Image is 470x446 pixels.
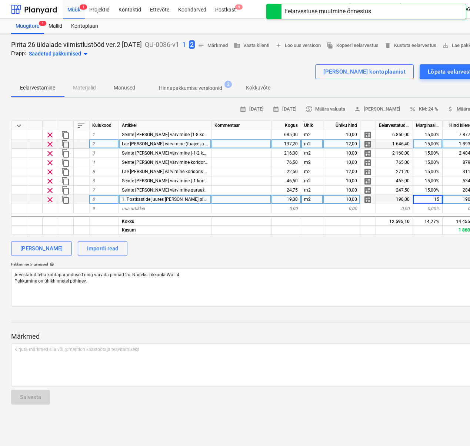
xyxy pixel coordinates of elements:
span: Halda rea detailset jaotust [363,186,372,195]
div: [PERSON_NAME] [20,244,63,253]
div: 12 595,10 [376,216,413,226]
span: 2 [189,40,195,49]
span: notes [198,42,204,49]
div: 765,00 [376,158,413,167]
span: Seinte remont ja värvimine garaažis (-2 korrus) kuni metall kaitseni [122,187,269,193]
span: 9 [235,4,243,10]
span: Dubleeri rida [61,140,70,149]
div: 685,00 [271,130,301,139]
span: Eemalda rida [46,177,54,186]
div: 6 850,00 [376,130,413,139]
div: 15,00% [413,158,443,167]
span: Dubleeri rida [61,186,70,195]
span: help [48,262,54,267]
div: Kokku [119,216,211,226]
div: 190,00 [376,195,413,204]
div: 76,50 [271,158,301,167]
div: Kogus [271,121,301,130]
div: Artikkel [119,121,211,130]
span: Seinte remont ja värvimine (-1 korrus) kuni tõsteukseni [122,178,245,183]
button: [DATE] [270,104,300,115]
span: 1 [39,21,46,26]
div: 1 646,40 [376,139,413,149]
div: Eelarvestuse muutmine õnnestus [284,7,371,16]
div: m2 [301,195,323,204]
span: calendar_month [273,106,279,112]
span: 3 [92,151,95,156]
p: Pirita 26 üldalade viimistlustööd ver.2 [DATE] [11,40,142,49]
div: Kommentaar [211,121,271,130]
p: Hinnapakkumise versioonid [159,84,222,92]
span: KM: 24 % [409,105,438,114]
div: 14,77% [413,216,443,226]
span: Eemalda rida [46,186,54,195]
span: Dubleeri rida [61,158,70,167]
p: Eelarvestamine [20,84,55,92]
button: Märkmed [195,40,231,51]
button: 1 [182,40,186,50]
span: Seinte remont ja värvimine koridoris garaaži ees (-1 ja -2 korrus) [122,160,263,165]
div: Mallid [44,19,67,34]
div: 10,00 [323,158,360,167]
span: Kustuta eelarvestus [384,41,436,50]
span: Ahenda kõik kategooriad [14,121,23,130]
span: Vaata klienti [234,41,269,50]
span: [DATE] [273,105,297,114]
span: Eemalda rida [46,158,54,167]
button: [PERSON_NAME] [11,241,72,256]
div: Eelarvestatud maksumus [376,121,413,130]
div: Marginaal, % [413,121,443,130]
div: Ühiku hind [323,121,360,130]
span: 5 [92,169,95,174]
span: Halda rea detailset jaotust [363,158,372,167]
button: Impordi read [78,241,127,256]
span: Halda rea detailset jaotust [363,140,372,149]
div: 10,00 [323,195,360,204]
div: 10,00 [323,186,360,195]
div: 15,00% [413,139,443,149]
a: Müügitoru1 [11,19,44,34]
div: 15,00% [413,186,443,195]
span: add [275,42,282,49]
span: Dubleeri rida [61,195,70,204]
div: 10,00 [323,149,360,158]
span: Halda rea detailset jaotust [363,131,372,139]
span: Dubleeri rida [61,149,70,158]
span: 7 [92,187,95,193]
span: Halda rea detailset jaotust [363,149,372,158]
span: Märkmed [198,41,228,50]
div: 15,00% [413,130,443,139]
div: 271,20 [376,167,413,176]
span: 1 [92,132,95,137]
span: Määra valuuta [306,105,345,114]
div: 216,00 [271,149,301,158]
span: Eemalda rida [46,131,54,139]
div: m2 [301,176,323,186]
span: 4 [92,160,95,165]
span: Halda rea detailset jaotust [363,177,372,186]
span: 1. Postkastide juures olev seina pind [122,197,209,202]
span: Dubleeri rida [61,131,70,139]
span: Eemalda rida [46,149,54,158]
p: Kokkuvõte [246,84,270,92]
span: Lae remont ja värvimine koridoris garaaži ees(-1 ja -2 korrus) [122,169,257,174]
div: 12,00 [323,167,360,176]
span: Seinte remont ja värvimine (-1-2 korrus) trepikoda [122,151,235,156]
span: uus artikkel [122,206,145,211]
div: Saadetud pakkumised [29,50,90,58]
div: 0,00 [376,204,413,213]
span: 2 [92,141,95,146]
div: m2 [301,139,323,149]
span: business [234,42,240,49]
div: Kontoplaan [67,19,103,34]
div: m2 [301,149,323,158]
span: Eemalda rida [46,168,54,176]
span: Sorteeri read tabelis [77,121,86,130]
button: Loo uus versioon [272,40,324,51]
span: attach_money [447,106,454,112]
span: Seinte remont ja värvimine (1-8 korrus) [122,132,214,137]
button: Vaata klienti [231,40,272,51]
button: Kustuta eelarvestus [381,40,439,51]
span: Halda rea detailset jaotust [363,168,372,176]
div: m2 [301,186,323,195]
